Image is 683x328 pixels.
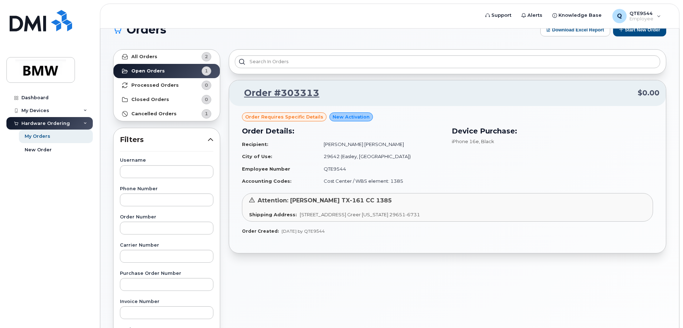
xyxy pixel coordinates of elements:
label: Username [120,158,213,163]
h3: Device Purchase: [452,126,653,136]
button: Download Excel Report [540,23,610,36]
strong: Processed Orders [131,82,179,88]
span: Employee [629,16,653,22]
span: Order requires Specific details [245,113,323,120]
a: Cancelled Orders1 [113,107,220,121]
a: Processed Orders0 [113,78,220,92]
span: 1 [205,67,208,74]
strong: Employee Number [242,166,290,172]
span: Knowledge Base [558,12,602,19]
span: Q [617,12,622,20]
strong: Closed Orders [131,97,169,102]
span: New Activation [333,113,370,120]
span: Alerts [527,12,542,19]
strong: Order Created: [242,228,279,234]
td: 29642 (Easley, [GEOGRAPHIC_DATA]) [317,150,443,163]
td: Cost Center / WBS element: 1385 [317,175,443,187]
strong: Shipping Address: [249,212,297,217]
a: Alerts [516,8,547,22]
a: Support [480,8,516,22]
strong: Accounting Codes: [242,178,292,184]
span: $0.00 [638,88,659,98]
span: QTE9544 [629,10,653,16]
span: 2 [205,53,208,60]
a: All Orders2 [113,50,220,64]
span: Support [491,12,511,19]
span: 0 [205,82,208,89]
label: Order Number [120,215,213,219]
strong: Open Orders [131,68,165,74]
iframe: Messenger Launcher [652,297,678,323]
label: Invoice Number [120,299,213,304]
a: Order #303313 [236,87,319,100]
span: Orders [127,24,166,35]
span: iPhone 16e [452,138,479,144]
input: Search in orders [235,55,660,68]
h3: Order Details: [242,126,443,136]
span: 0 [205,96,208,103]
label: Purchase Order Number [120,271,213,276]
label: Carrier Number [120,243,213,248]
span: , Black [479,138,494,144]
a: Open Orders1 [113,64,220,78]
button: Start New Order [613,23,666,36]
a: Closed Orders0 [113,92,220,107]
span: Filters [120,135,208,145]
div: QTE9544 [607,9,666,23]
strong: Cancelled Orders [131,111,177,117]
label: Phone Number [120,187,213,191]
span: Attention: [PERSON_NAME] TX-161 CC 1385 [258,197,392,204]
strong: Recipient: [242,141,268,147]
span: [STREET_ADDRESS] Greer [US_STATE] 29651-6731 [300,212,420,217]
strong: All Orders [131,54,157,60]
td: QTE9544 [317,163,443,175]
span: [DATE] by QTE9544 [282,228,325,234]
a: Knowledge Base [547,8,607,22]
td: [PERSON_NAME] [PERSON_NAME] [317,138,443,151]
strong: City of Use: [242,153,272,159]
span: 1 [205,110,208,117]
